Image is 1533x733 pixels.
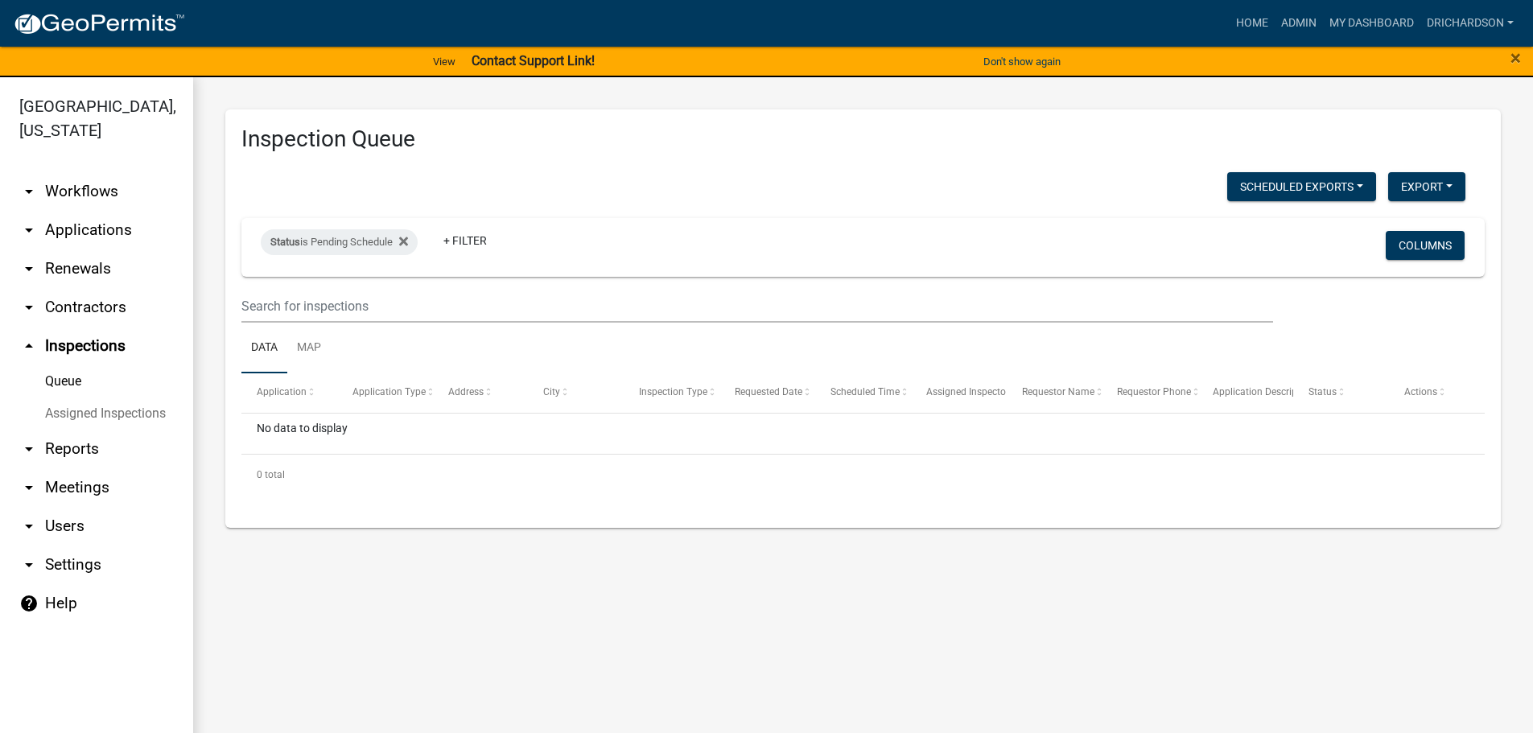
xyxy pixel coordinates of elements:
[241,455,1485,495] div: 0 total
[719,373,815,412] datatable-header-cell: Requested Date
[640,386,708,397] span: Inspection Type
[1118,386,1192,397] span: Requestor Phone
[431,226,500,255] a: + Filter
[624,373,719,412] datatable-header-cell: Inspection Type
[1197,373,1293,412] datatable-header-cell: Application Description
[427,48,462,75] a: View
[472,53,595,68] strong: Contact Support Link!
[1510,48,1521,68] button: Close
[977,48,1067,75] button: Don't show again
[261,229,418,255] div: is Pending Schedule
[1323,8,1420,39] a: My Dashboard
[19,517,39,536] i: arrow_drop_down
[448,386,484,397] span: Address
[270,236,300,248] span: Status
[1386,231,1465,260] button: Columns
[1293,373,1389,412] datatable-header-cell: Status
[1420,8,1520,39] a: drichardson
[241,290,1273,323] input: Search for inspections
[544,386,561,397] span: City
[19,298,39,317] i: arrow_drop_down
[1308,386,1337,397] span: Status
[19,594,39,613] i: help
[19,182,39,201] i: arrow_drop_down
[1404,386,1437,397] span: Actions
[1227,172,1376,201] button: Scheduled Exports
[1102,373,1198,412] datatable-header-cell: Requestor Phone
[433,373,529,412] datatable-header-cell: Address
[815,373,911,412] datatable-header-cell: Scheduled Time
[241,126,1485,153] h3: Inspection Queue
[352,386,426,397] span: Application Type
[735,386,802,397] span: Requested Date
[19,259,39,278] i: arrow_drop_down
[830,386,900,397] span: Scheduled Time
[1389,373,1485,412] datatable-header-cell: Actions
[529,373,624,412] datatable-header-cell: City
[1007,373,1102,412] datatable-header-cell: Requestor Name
[19,555,39,574] i: arrow_drop_down
[926,386,1009,397] span: Assigned Inspector
[241,414,1485,454] div: No data to display
[257,386,307,397] span: Application
[337,373,433,412] datatable-header-cell: Application Type
[19,478,39,497] i: arrow_drop_down
[19,336,39,356] i: arrow_drop_up
[1510,47,1521,69] span: ×
[911,373,1007,412] datatable-header-cell: Assigned Inspector
[241,323,287,374] a: Data
[19,220,39,240] i: arrow_drop_down
[241,373,337,412] datatable-header-cell: Application
[287,323,331,374] a: Map
[1388,172,1465,201] button: Export
[1230,8,1275,39] a: Home
[19,439,39,459] i: arrow_drop_down
[1275,8,1323,39] a: Admin
[1022,386,1094,397] span: Requestor Name
[1214,386,1315,397] span: Application Description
